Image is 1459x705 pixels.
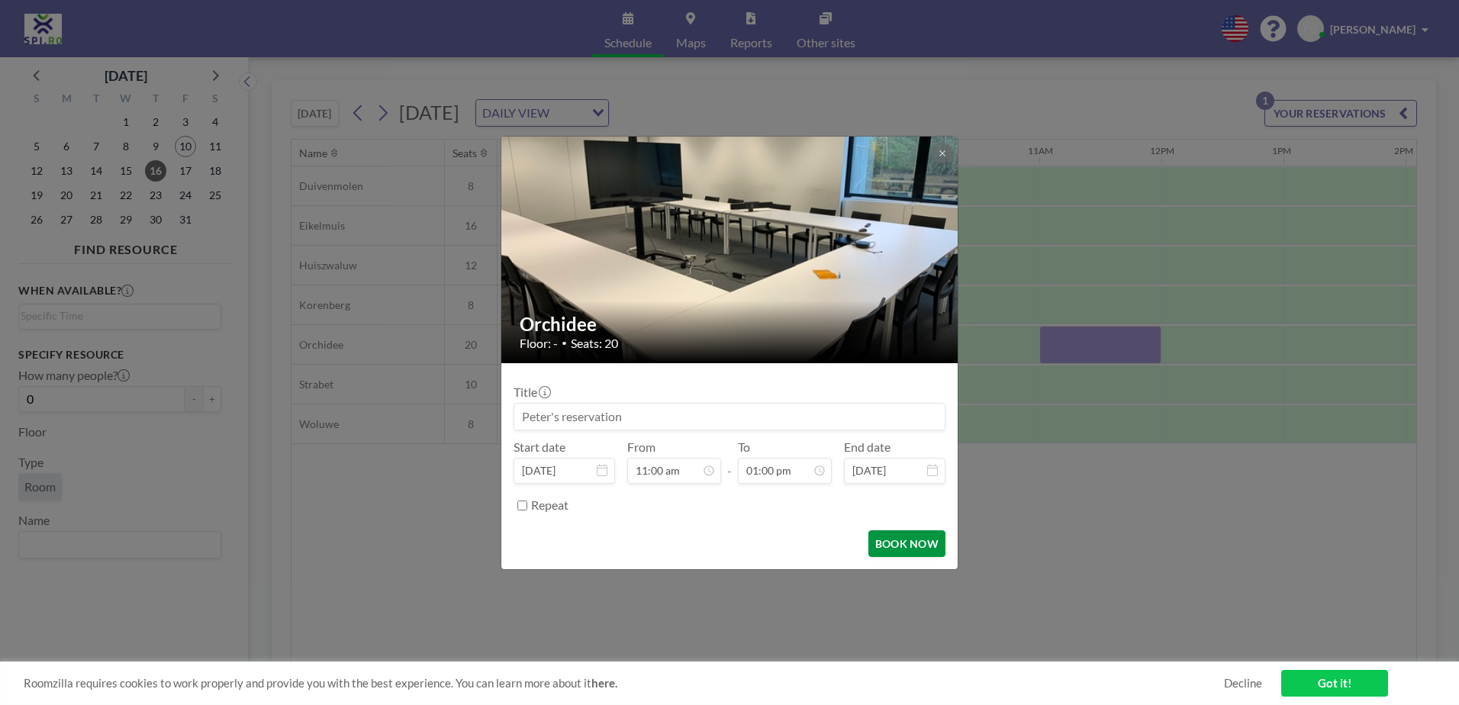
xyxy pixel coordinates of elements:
span: Roomzilla requires cookies to work properly and provide you with the best experience. You can lea... [24,676,1224,691]
label: Start date [514,439,565,455]
span: Seats: 20 [571,336,618,351]
label: End date [844,439,891,455]
input: Peter's reservation [514,404,945,430]
span: • [562,337,567,349]
label: From [627,439,655,455]
span: - [727,445,732,478]
a: Got it! [1281,670,1388,697]
img: 537.jpg [501,78,959,421]
label: To [738,439,750,455]
label: Title [514,385,549,400]
a: Decline [1224,676,1262,691]
a: here. [591,676,617,690]
button: BOOK NOW [868,530,945,557]
label: Repeat [531,497,568,513]
span: Floor: - [520,336,558,351]
h2: Orchidee [520,313,941,336]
